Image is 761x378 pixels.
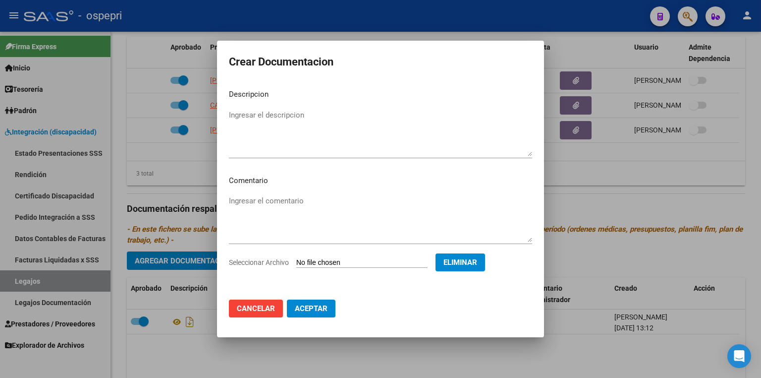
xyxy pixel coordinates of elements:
[237,304,275,313] span: Cancelar
[229,258,289,266] span: Seleccionar Archivo
[229,89,532,100] p: Descripcion
[727,344,751,368] div: Open Intercom Messenger
[287,300,335,317] button: Aceptar
[295,304,327,313] span: Aceptar
[229,300,283,317] button: Cancelar
[229,53,532,71] h2: Crear Documentacion
[229,175,532,187] p: Comentario
[435,253,485,271] button: Eliminar
[443,258,477,267] span: Eliminar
